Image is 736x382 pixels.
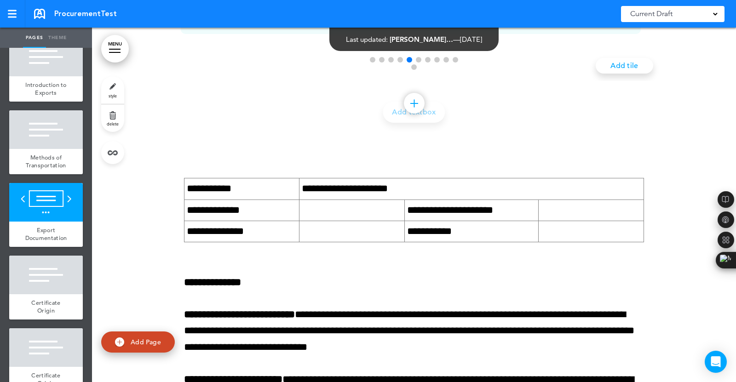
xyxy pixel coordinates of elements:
[443,57,449,63] span: Go to slide 9
[425,57,431,63] span: Go to slide 7
[23,28,46,48] a: Pages
[416,57,421,63] span: Go to slide 6
[453,57,458,63] span: Go to slide 10
[26,154,66,170] span: Methods of Transportation
[101,331,175,353] a: Add Page
[131,338,161,346] span: Add Page
[101,104,124,132] a: delete
[54,9,117,19] span: ProcurementTest
[46,28,69,48] a: Theme
[115,337,124,347] img: add.svg
[101,76,124,104] a: style
[346,35,388,44] span: Last updated:
[107,121,119,126] span: delete
[407,57,412,63] span: Go to slide 5
[346,36,482,43] div: —
[388,57,394,63] span: Go to slide 3
[397,57,403,63] span: Go to slide 4
[434,57,440,63] span: Go to slide 8
[9,149,83,174] a: Methods of Transportation
[630,7,673,20] span: Current Draft
[31,299,60,315] span: Certificate Origin
[9,76,83,102] a: Introduction to Exports
[379,57,385,63] span: Go to slide 2
[370,57,375,63] span: Go to slide 1
[109,93,117,98] span: style
[460,35,482,44] span: [DATE]
[705,351,727,373] div: Open Intercom Messenger
[596,58,653,74] a: Add tile
[383,102,445,123] a: Add textbox
[101,35,129,63] a: MENU
[9,222,83,247] a: Export Documentation
[25,81,67,97] span: Introduction to Exports
[390,35,453,44] span: [PERSON_NAME]…
[9,294,83,319] a: Certificate Origin
[411,64,417,70] span: Go to slide 11
[25,226,67,242] span: Export Documentation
